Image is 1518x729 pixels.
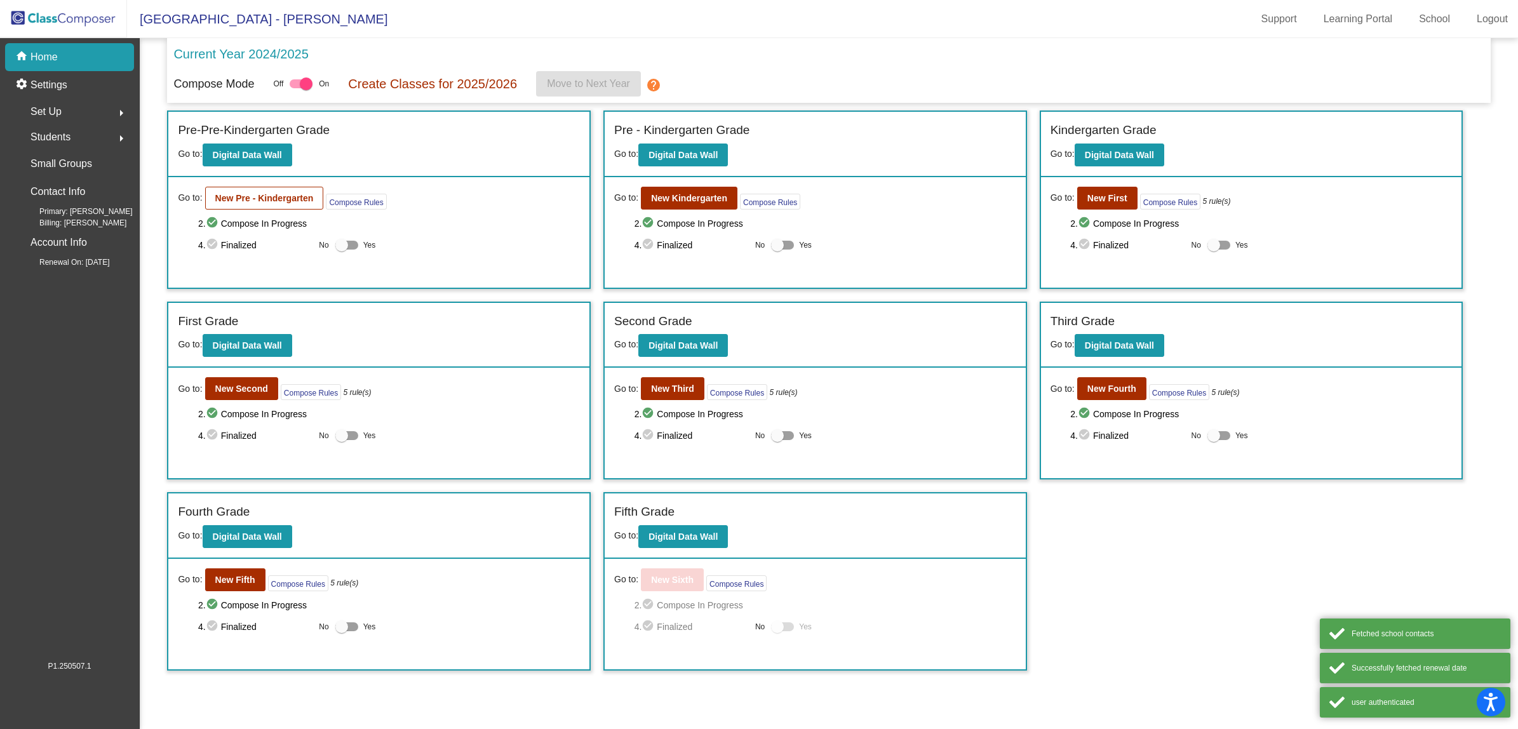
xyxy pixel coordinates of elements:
[635,619,749,634] span: 4. Finalized
[641,406,657,422] mat-icon: check_circle
[651,384,694,394] b: New Third
[178,339,202,349] span: Go to:
[614,191,638,204] span: Go to:
[547,78,630,89] span: Move to Next Year
[635,216,1016,231] span: 2. Compose In Progress
[1235,428,1248,443] span: Yes
[641,598,657,613] mat-icon: check_circle
[638,334,728,357] button: Digital Data Wall
[799,428,812,443] span: Yes
[363,619,376,634] span: Yes
[1051,191,1075,204] span: Go to:
[19,206,133,217] span: Primary: [PERSON_NAME]
[1409,9,1460,29] a: School
[348,74,517,93] p: Create Classes for 2025/2026
[19,217,126,229] span: Billing: [PERSON_NAME]
[1467,9,1518,29] a: Logout
[1078,216,1093,231] mat-icon: check_circle
[638,144,728,166] button: Digital Data Wall
[281,384,341,400] button: Compose Rules
[363,237,376,253] span: Yes
[213,340,282,351] b: Digital Data Wall
[215,193,314,203] b: New Pre - Kindergarten
[1087,193,1127,203] b: New First
[1077,187,1138,210] button: New First
[326,194,386,210] button: Compose Rules
[1352,697,1501,708] div: user authenticated
[1078,428,1093,443] mat-icon: check_circle
[203,525,292,548] button: Digital Data Wall
[319,78,329,90] span: On
[205,568,265,591] button: New Fifth
[198,406,580,422] span: 2. Compose In Progress
[755,621,765,632] span: No
[1070,237,1185,253] span: 4. Finalized
[205,377,278,400] button: New Second
[1078,406,1093,422] mat-icon: check_circle
[641,377,704,400] button: New Third
[127,9,387,29] span: [GEOGRAPHIC_DATA] - [PERSON_NAME]
[614,530,638,540] span: Go to:
[740,194,800,210] button: Compose Rules
[213,150,282,160] b: Digital Data Wall
[707,384,767,400] button: Compose Rules
[178,149,202,159] span: Go to:
[178,503,250,521] label: Fourth Grade
[1251,9,1307,29] a: Support
[215,575,255,585] b: New Fifth
[1051,382,1075,396] span: Go to:
[755,430,765,441] span: No
[1149,384,1209,400] button: Compose Rules
[1203,196,1231,207] i: 5 rule(s)
[205,187,324,210] button: New Pre - Kindergarten
[319,621,328,632] span: No
[641,237,657,253] mat-icon: check_circle
[30,103,62,121] span: Set Up
[1051,312,1115,331] label: Third Grade
[1352,628,1501,639] div: Fetched school contacts
[635,406,1016,422] span: 2. Compose In Progress
[1352,662,1501,674] div: Successfully fetched renewal date
[1087,384,1136,394] b: New Fourth
[1070,406,1452,422] span: 2. Compose In Progress
[1075,144,1164,166] button: Digital Data Wall
[638,525,728,548] button: Digital Data Wall
[648,340,718,351] b: Digital Data Wall
[198,428,312,443] span: 4. Finalized
[799,619,812,634] span: Yes
[363,428,376,443] span: Yes
[1051,121,1157,140] label: Kindergarten Grade
[1051,339,1075,349] span: Go to:
[198,619,312,634] span: 4. Finalized
[614,573,638,586] span: Go to:
[651,575,694,585] b: New Sixth
[648,532,718,542] b: Digital Data Wall
[30,128,71,146] span: Students
[213,532,282,542] b: Digital Data Wall
[536,71,641,97] button: Move to Next Year
[1070,428,1185,443] span: 4. Finalized
[1070,216,1452,231] span: 2. Compose In Progress
[273,78,283,90] span: Off
[178,312,238,331] label: First Grade
[215,384,268,394] b: New Second
[114,105,129,121] mat-icon: arrow_right
[1235,237,1248,253] span: Yes
[614,382,638,396] span: Go to:
[1077,377,1146,400] button: New Fourth
[206,428,221,443] mat-icon: check_circle
[614,339,638,349] span: Go to:
[706,575,767,591] button: Compose Rules
[198,237,312,253] span: 4. Finalized
[1192,239,1201,251] span: No
[198,216,580,231] span: 2. Compose In Progress
[206,237,221,253] mat-icon: check_circle
[178,121,330,140] label: Pre-Pre-Kindergarten Grade
[178,382,202,396] span: Go to:
[206,216,221,231] mat-icon: check_circle
[15,50,30,65] mat-icon: home
[641,187,737,210] button: New Kindergarten
[198,598,580,613] span: 2. Compose In Progress
[641,216,657,231] mat-icon: check_circle
[1140,194,1200,210] button: Compose Rules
